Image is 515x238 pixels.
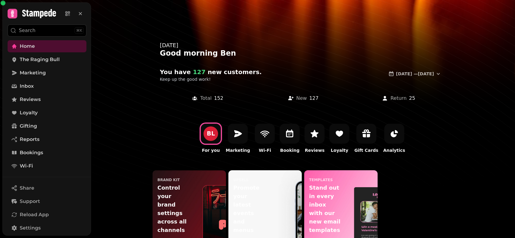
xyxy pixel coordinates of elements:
[20,83,34,90] span: Inbox
[226,147,250,153] p: Marketing
[20,96,41,103] span: Reviews
[259,147,271,153] p: Wi-Fi
[233,184,265,234] p: Promote your latest events and menus
[8,195,86,207] button: Support
[20,136,39,143] span: Reports
[8,67,86,79] a: Marketing
[331,147,348,153] p: Loyalty
[8,93,86,106] a: Reviews
[8,107,86,119] a: Loyalty
[280,147,299,153] p: Booking
[20,56,60,63] span: The Raging Bull
[309,184,341,234] p: Stand out in every inbox with our new email templates
[8,147,86,159] a: Bookings
[309,178,333,182] p: templates
[160,76,315,82] p: Keep up the good work!
[8,80,86,92] a: Inbox
[8,133,86,145] a: Reports
[8,209,86,221] button: Reload App
[20,122,37,130] span: Gifting
[191,68,206,76] span: 127
[20,162,33,170] span: Wi-Fi
[8,40,86,52] a: Home
[160,68,276,76] h2: You have new customer s .
[20,184,34,192] span: Share
[8,222,86,234] a: Settings
[20,211,49,218] span: Reload App
[20,224,41,232] span: Settings
[75,27,84,34] div: ⌘K
[305,147,325,153] p: Reviews
[19,27,35,34] p: Search
[202,147,220,153] p: For you
[383,68,446,80] button: [DATE] —[DATE]
[8,54,86,66] a: The Raging Bull
[20,198,40,205] span: Support
[157,184,189,234] p: Control your brand settings across all channels
[233,178,249,182] p: upsell
[20,149,43,156] span: Bookings
[157,178,180,182] p: Brand Kit
[160,41,446,50] div: [DATE]
[207,131,215,136] div: B L
[20,43,35,50] span: Home
[354,147,378,153] p: Gift Cards
[20,69,46,77] span: Marketing
[160,48,446,58] div: Good morning Ben
[383,147,405,153] p: Analytics
[20,109,38,116] span: Loyalty
[396,72,434,76] span: [DATE] — [DATE]
[8,182,86,194] button: Share
[8,120,86,132] a: Gifting
[8,24,86,37] button: Search⌘K
[8,160,86,172] a: Wi-Fi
